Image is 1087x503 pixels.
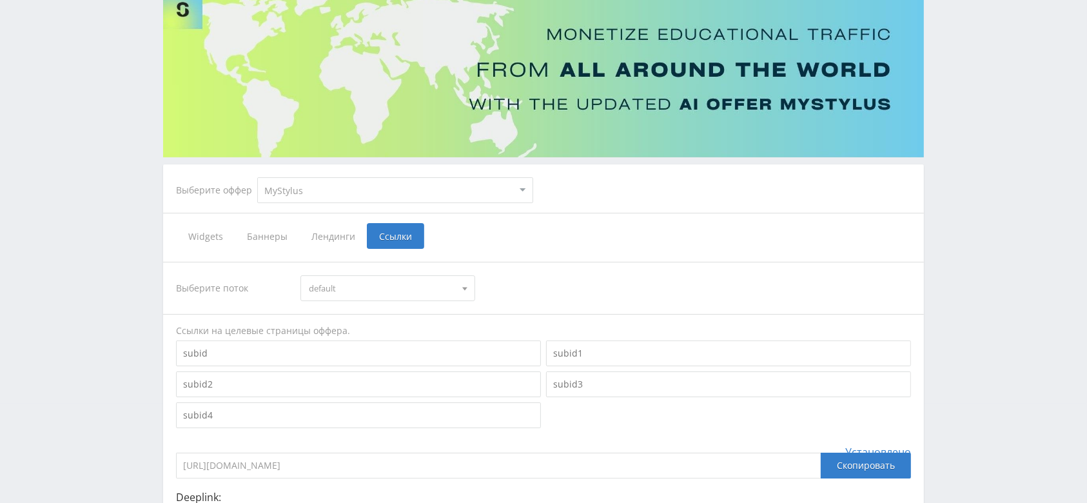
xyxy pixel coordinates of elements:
input: subid2 [176,371,541,397]
div: Выберите поток [176,275,288,301]
input: subid3 [546,371,911,397]
p: Deeplink: [176,491,911,503]
input: subid1 [546,340,911,366]
span: Установлено [845,446,911,458]
div: Скопировать [821,453,911,478]
span: Ссылки [367,223,424,249]
div: Выберите оффер [176,185,257,195]
span: Widgets [176,223,235,249]
span: default [309,276,455,301]
span: Лендинги [299,223,367,249]
span: Баннеры [235,223,299,249]
input: subid [176,340,541,366]
div: Ссылки на целевые страницы оффера. [176,324,911,337]
input: subid4 [176,402,541,428]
